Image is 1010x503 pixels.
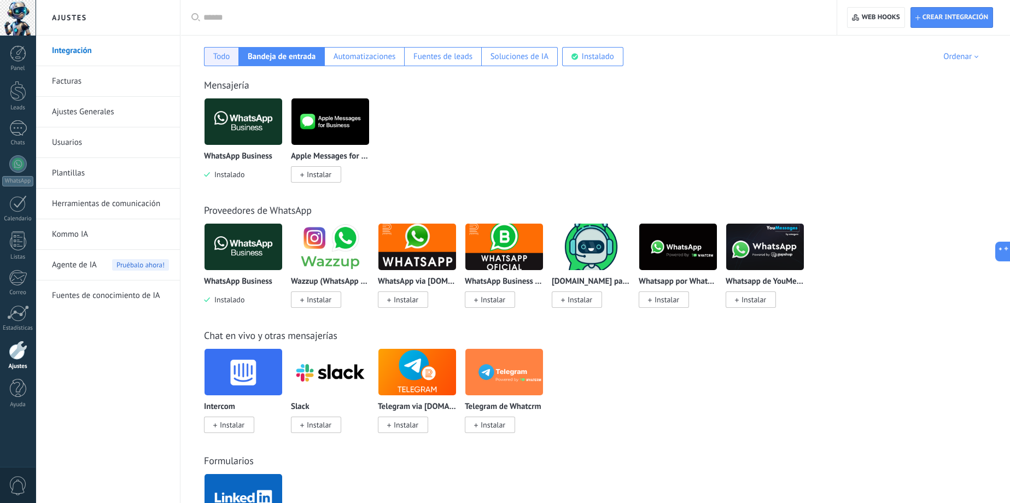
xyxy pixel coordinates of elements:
span: Agente de IA [52,250,97,280]
span: Web hooks [862,13,900,22]
div: WhatsApp Business [204,223,291,321]
span: Instalado [210,295,244,305]
img: logo_main.png [291,95,369,148]
span: Instalar [481,420,505,430]
span: Pruébalo ahora! [112,259,169,271]
div: WhatsApp Business API (WABA) via Radist.Online [465,223,552,321]
a: Formularios [204,454,254,467]
a: Plantillas [52,158,169,189]
div: Panel [2,65,34,72]
p: WhatsApp via [DOMAIN_NAME] [378,277,457,286]
div: Todo [213,51,230,62]
div: Chats [2,139,34,147]
p: Wazzup (WhatsApp & Instagram) [291,277,370,286]
a: Mensajería [204,79,249,91]
div: Calendario [2,215,34,223]
p: Apple Messages for Business [291,152,370,161]
div: Telegram de Whatcrm [465,348,552,446]
li: Ajustes Generales [36,97,180,127]
p: WhatsApp Business [204,152,272,161]
img: logo_main.png [205,95,282,148]
p: Telegram via [DOMAIN_NAME] [378,402,457,412]
button: Crear integración [910,7,993,28]
span: Instalar [307,295,331,305]
a: Fuentes de conocimiento de IA [52,280,169,311]
span: Instalar [394,295,418,305]
div: Leads [2,104,34,112]
li: Herramientas de comunicación [36,189,180,219]
li: Kommo IA [36,219,180,250]
div: Bandeja de entrada [248,51,316,62]
div: Ayuda [2,401,34,408]
div: Soluciones de IA [491,51,548,62]
div: WhatsApp via Radist.Online [378,223,465,321]
img: logo_main.png [205,346,282,399]
p: Intercom [204,402,235,412]
li: Integración [36,36,180,66]
p: [DOMAIN_NAME] para WhatsApp [552,277,630,286]
div: Whatsapp de YouMessages [726,223,813,321]
p: Slack [291,402,310,412]
div: Fuentes de leads [413,51,472,62]
li: Fuentes de conocimiento de IA [36,280,180,311]
img: logo_main.png [291,220,369,273]
button: Web hooks [847,7,904,28]
p: Telegram de Whatcrm [465,402,541,412]
p: Whatsapp por Whatcrm y Telphin [639,277,717,286]
p: WhatsApp Business API ([GEOGRAPHIC_DATA]) via [DOMAIN_NAME] [465,277,544,286]
a: Integración [52,36,169,66]
div: Slack [291,348,378,446]
div: WhatsApp Business [204,98,291,196]
span: Instalar [481,295,505,305]
img: logo_main.png [726,220,804,273]
div: Instalado [582,51,614,62]
a: Usuarios [52,127,169,158]
img: logo_main.png [205,220,282,273]
div: Intercom [204,348,291,446]
span: Instalar [394,420,418,430]
span: Instalar [742,295,766,305]
img: logo_main.png [465,346,543,399]
img: logo_main.png [639,220,717,273]
a: Proveedores de WhatsApp [204,204,312,217]
div: Automatizaciones [334,51,396,62]
div: Listas [2,254,34,261]
li: Facturas [36,66,180,97]
span: Instalar [568,295,592,305]
p: Whatsapp de YouMessages [726,277,804,286]
a: Facturas [52,66,169,97]
a: Ajustes Generales [52,97,169,127]
span: Instalado [210,169,244,179]
img: logo_main.png [465,220,543,273]
p: WhatsApp Business [204,277,272,286]
span: Instalar [307,420,331,430]
img: logo_main.png [552,220,630,273]
div: Apple Messages for Business [291,98,378,196]
a: Chat en vivo y otras mensajerías [204,329,337,342]
div: WhatsApp [2,176,33,186]
li: Agente de IA [36,250,180,280]
span: Instalar [220,420,244,430]
div: Correo [2,289,34,296]
a: Kommo IA [52,219,169,250]
span: Instalar [655,295,679,305]
img: logo_main.png [378,220,456,273]
a: Herramientas de comunicación [52,189,169,219]
div: Ajustes [2,363,34,370]
li: Plantillas [36,158,180,189]
li: Usuarios [36,127,180,158]
div: Wazzup (WhatsApp & Instagram) [291,223,378,321]
span: Crear integración [923,13,988,22]
div: Whatsapp por Whatcrm y Telphin [639,223,726,321]
img: logo_main.png [291,346,369,399]
img: logo_main.png [378,346,456,399]
div: ChatArchitect.com para WhatsApp [552,223,639,321]
a: Agente de IAPruébalo ahora! [52,250,169,280]
div: Telegram via Radist.Online [378,348,465,446]
span: Instalar [307,169,331,179]
div: Estadísticas [2,325,34,332]
div: Ordenar [943,51,982,62]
